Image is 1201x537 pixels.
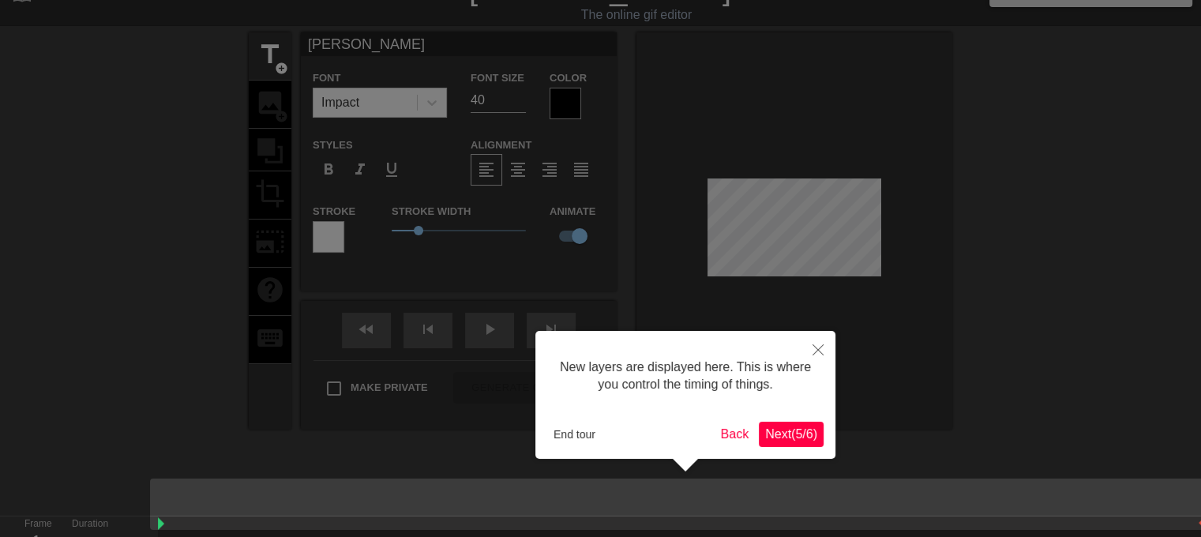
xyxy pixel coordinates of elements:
[759,422,824,447] button: Next
[547,422,602,446] button: End tour
[547,343,824,410] div: New layers are displayed here. This is where you control the timing of things.
[801,331,835,367] button: Close
[715,422,756,447] button: Back
[765,427,817,441] span: Next ( 5 / 6 )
